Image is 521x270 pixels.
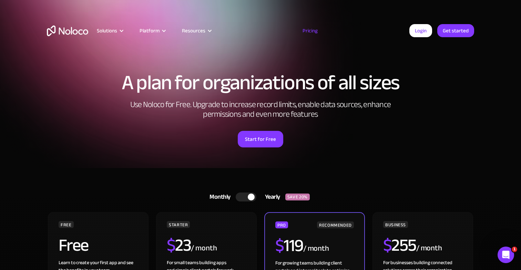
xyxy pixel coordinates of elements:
div: Platform [131,26,173,35]
iframe: Intercom live chat [498,247,514,263]
h2: 23 [167,237,191,254]
div: / month [416,243,442,254]
span: $ [383,229,392,261]
h2: 119 [275,237,303,254]
div: Monthly [201,192,236,202]
div: Resources [173,26,219,35]
div: / month [303,243,329,254]
div: PRO [275,221,288,228]
a: home [47,25,88,36]
div: STARTER [167,221,190,228]
span: $ [167,229,175,261]
div: / month [191,243,217,254]
div: Yearly [256,192,285,202]
h2: 255 [383,237,416,254]
span: $ [275,229,284,262]
div: Solutions [88,26,131,35]
a: Get started [437,24,474,37]
div: Platform [140,26,160,35]
a: Start for Free [238,131,283,147]
a: Login [409,24,432,37]
a: Pricing [294,26,326,35]
div: SAVE 20% [285,194,310,200]
h2: Use Noloco for Free. Upgrade to increase record limits, enable data sources, enhance permissions ... [123,100,398,119]
span: 1 [512,247,517,252]
h1: A plan for organizations of all sizes [47,72,474,93]
div: Solutions [97,26,117,35]
div: RECOMMENDED [317,221,354,228]
h2: Free [59,237,89,254]
div: BUSINESS [383,221,408,228]
div: FREE [59,221,74,228]
div: Resources [182,26,205,35]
